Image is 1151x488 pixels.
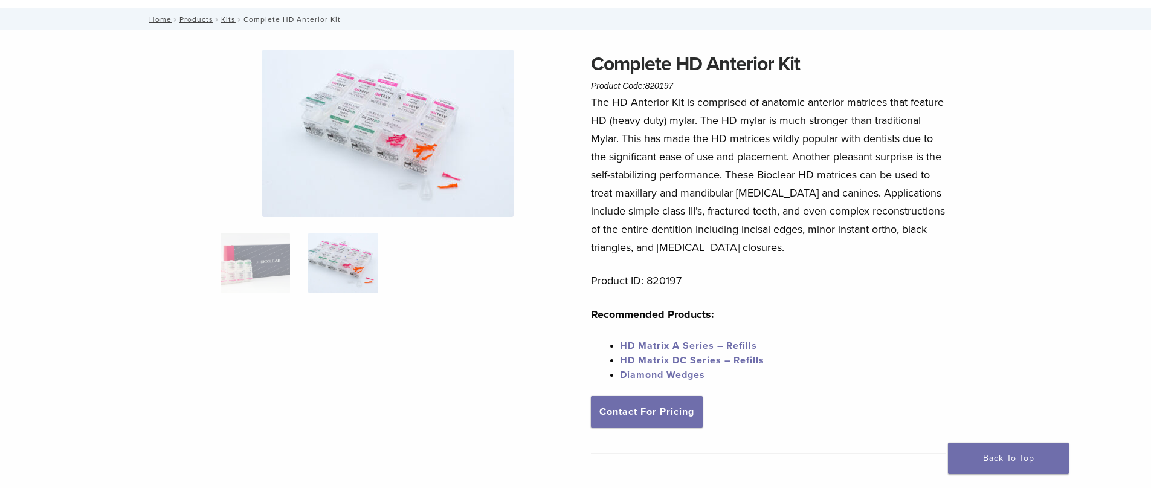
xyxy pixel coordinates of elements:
[591,308,714,321] strong: Recommended Products:
[221,233,290,293] img: IMG_8088-1-324x324.jpg
[179,15,213,24] a: Products
[620,369,705,381] a: Diamond Wedges
[591,50,946,79] h1: Complete HD Anterior Kit
[262,50,514,217] img: Complete HD Anterior Kit - Image 2
[591,396,703,428] a: Contact For Pricing
[236,16,243,22] span: /
[591,272,946,290] p: Product ID: 820197
[146,15,172,24] a: Home
[948,443,1069,474] a: Back To Top
[620,354,764,366] a: HD Matrix DC Series – Refills
[645,81,674,91] span: 820197
[141,8,1011,30] nav: Complete HD Anterior Kit
[591,81,673,91] span: Product Code:
[213,16,221,22] span: /
[172,16,179,22] span: /
[308,233,378,293] img: Complete HD Anterior Kit - Image 2
[620,340,757,352] a: HD Matrix A Series – Refills
[591,93,946,256] p: The HD Anterior Kit is comprised of anatomic anterior matrices that feature HD (heavy duty) mylar...
[221,15,236,24] a: Kits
